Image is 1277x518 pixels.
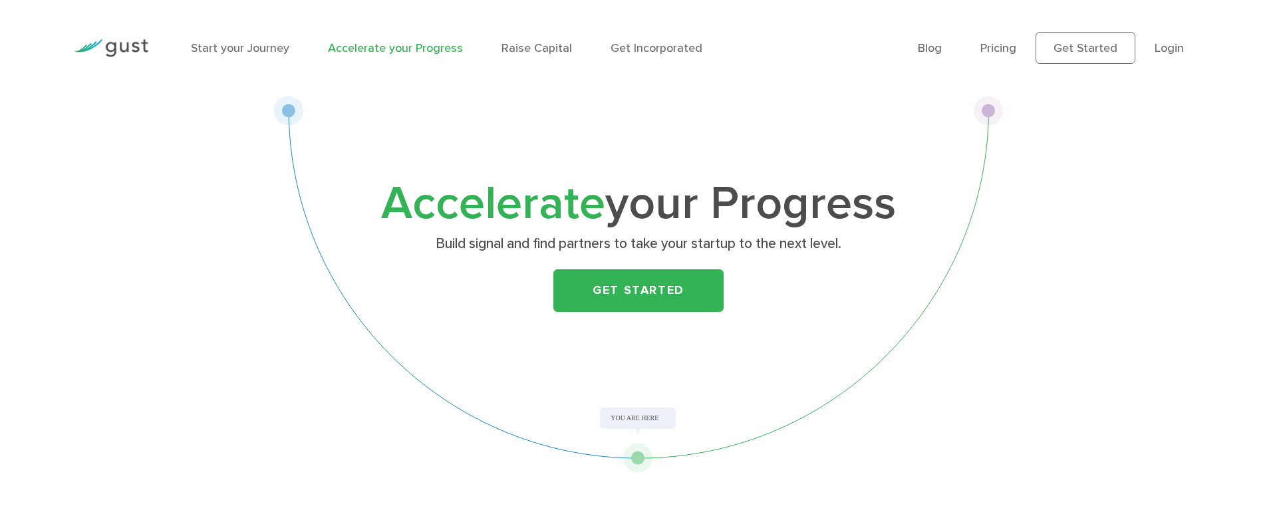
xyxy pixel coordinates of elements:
[611,41,702,55] a: Get Incorporated
[553,269,724,312] a: Get Started
[74,39,148,57] img: Gust Logo
[191,41,289,55] a: Start your Journey
[381,176,605,231] span: Accelerate
[380,235,896,253] p: Build signal and find partners to take your startup to the next level.
[1036,32,1135,64] a: Get Started
[980,41,1016,55] a: Pricing
[501,41,572,55] a: Raise Capital
[918,41,942,55] a: Blog
[1155,41,1184,55] a: Login
[376,183,901,225] h1: your Progress
[328,41,463,55] a: Accelerate your Progress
